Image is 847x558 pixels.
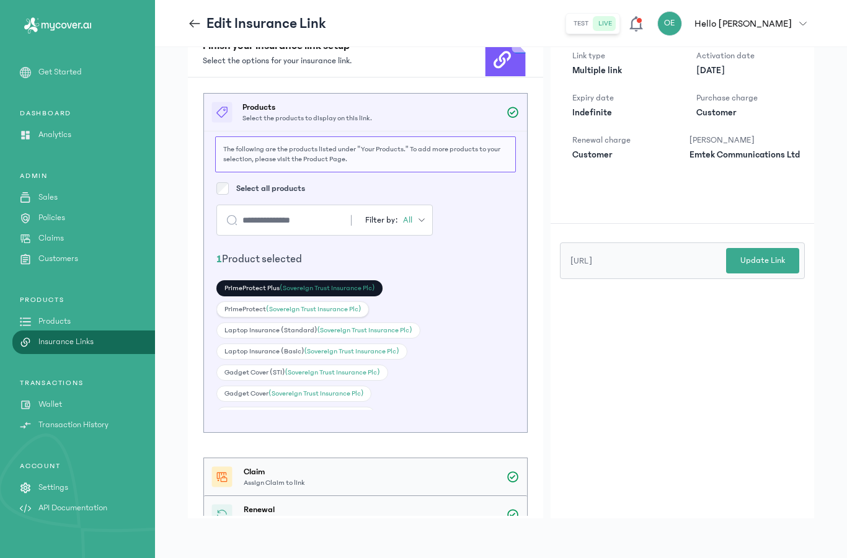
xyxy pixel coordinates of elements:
p: Select the options for your insurance link. [203,55,352,67]
p: Wallet [38,398,62,411]
p: Customers [38,252,78,265]
p: Link type [572,50,668,62]
span: (Sovereign Trust Insurance Plc) [266,305,361,313]
div: PrimeProtect [216,301,369,317]
p: Edit Insurance Link [206,14,326,33]
p: Insurance Links [38,335,94,348]
p: Customer [696,107,792,119]
div: Filter by: [365,214,426,226]
p: Customer [572,149,668,161]
p: Select the products to display on this link. [242,113,372,123]
button: live [593,16,617,31]
div: OE [657,11,682,36]
span: (Sovereign Trust Insurance Plc) [285,368,379,376]
button: OEHello [PERSON_NAME] [657,11,814,36]
div: Laptop Insurance (Standard) [216,322,420,339]
p: The following are the products listed under "Your Products." To add more products to your selecti... [223,144,508,164]
p: Expiry date [572,92,668,104]
h5: Products [242,101,372,113]
span: (Sovereign Trust Insurance Plc) [280,284,375,292]
button: test [569,16,593,31]
h3: Claim [244,466,305,478]
span: All [403,214,412,226]
p: Products [38,315,71,328]
span: (Sovereign Trust Insurance Plc) [304,347,399,355]
span: 1 [216,253,222,265]
p: [PERSON_NAME] [690,134,800,146]
p: Analytics [38,128,71,141]
div: Laptop Insurance (Basic) [216,343,407,360]
div: Gadget Cover [216,386,371,402]
p: Assign Claim to link [244,478,305,488]
div: Gadget Cover (STI) [216,365,388,381]
p: Purchase charge [696,92,792,104]
label: Select all products [236,182,305,195]
div: FlexiGuard Plus [216,407,375,423]
h3: Renewal [244,503,313,516]
p: Emtek Communications Ltd [690,149,800,161]
p: API Documentation [38,502,107,515]
p: Policies [38,211,65,224]
p: Transaction History [38,418,109,432]
p: Multiple link [572,64,668,77]
p: Activation date [696,50,792,62]
p: [DATE] [696,64,792,77]
span: (Sovereign Trust Insurance Plc) [268,389,363,397]
p: Settings [38,481,68,494]
p: Hello [PERSON_NAME] [694,16,792,31]
button: Update Link [726,248,799,273]
span: (Sovereign Trust Insurance Plc) [317,326,412,334]
div: PrimeProtect Plus [216,280,383,296]
p: Update Link [740,254,785,267]
p: [URL] [570,255,691,267]
p: Sales [38,191,58,204]
h3: Product selected [216,250,515,268]
button: Filter by:All [359,210,432,230]
p: Renewal charge [572,134,668,146]
p: Get Started [38,66,82,79]
p: Claims [38,232,64,245]
p: Indefinite [572,107,668,119]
